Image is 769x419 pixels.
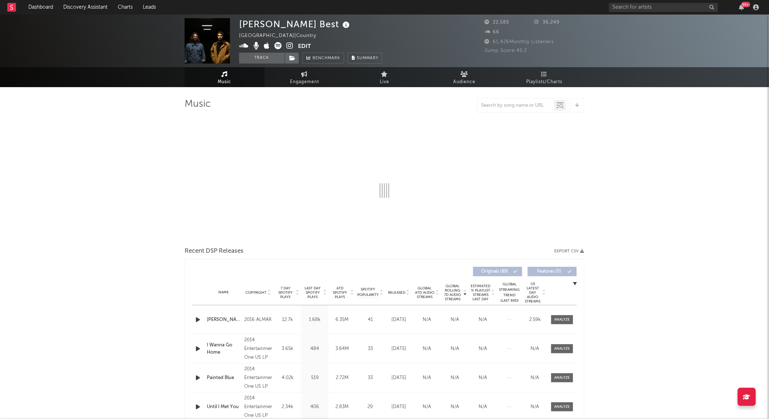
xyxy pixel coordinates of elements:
[185,247,243,256] span: Recent DSP Releases
[741,2,750,7] div: 99 +
[330,286,350,299] span: ATD Spotify Plays
[554,249,584,253] button: Export CSV
[207,342,241,356] a: I Wanna Go Home
[504,67,584,87] a: Playlists/Charts
[298,42,311,51] button: Edit
[609,3,718,12] input: Search for artists
[303,374,327,382] div: 519
[303,345,327,353] div: 484
[478,103,554,109] input: Search by song name or URL
[330,403,354,411] div: 2.83M
[276,374,299,382] div: 4.02k
[207,290,241,295] div: Name
[245,290,266,295] span: Copyright
[207,316,241,324] a: [PERSON_NAME]
[471,345,495,353] div: N/A
[443,284,463,301] span: Global Rolling 7D Audio Streams
[276,316,299,324] div: 12.7k
[239,53,285,64] button: Track
[388,290,405,295] span: Released
[244,365,272,391] div: 2014 Entertainment One US LP
[484,48,527,53] span: Jump Score: 45.2
[276,403,299,411] div: 2.34k
[443,345,467,353] div: N/A
[303,316,327,324] div: 1.68k
[524,403,546,411] div: N/A
[415,403,439,411] div: N/A
[290,78,319,86] span: Engagement
[524,345,546,353] div: N/A
[415,286,435,299] span: Global ATD Audio Streams
[358,287,379,298] span: Spotify Popularity
[358,374,383,382] div: 33
[484,20,509,25] span: 22,585
[454,78,476,86] span: Audience
[478,269,511,274] span: Originals ( 89 )
[185,67,265,87] a: Music
[739,4,744,10] button: 99+
[471,284,491,301] span: Estimated % Playlist Streams Last Day
[348,53,382,64] button: Summary
[528,267,577,276] button: Features(0)
[387,403,411,411] div: [DATE]
[276,345,299,353] div: 3.65k
[239,18,351,30] div: [PERSON_NAME] Best
[380,78,389,86] span: Live
[303,286,322,299] span: Last Day Spotify Plays
[207,403,241,411] a: Until I Met You
[330,316,354,324] div: 6.35M
[345,67,424,87] a: Live
[443,374,467,382] div: N/A
[303,403,327,411] div: 406
[244,336,272,362] div: 2014 Entertainment One US LP
[471,374,495,382] div: N/A
[276,286,295,299] span: 7 Day Spotify Plays
[387,374,411,382] div: [DATE]
[415,374,439,382] div: N/A
[265,67,345,87] a: Engagement
[499,282,520,304] div: Global Streaming Trend (Last 60D)
[484,30,499,34] span: 66
[218,78,231,86] span: Music
[358,316,383,324] div: 41
[330,345,354,353] div: 3.64M
[527,78,563,86] span: Playlists/Charts
[302,53,344,64] a: Benchmark
[443,316,467,324] div: N/A
[415,345,439,353] div: N/A
[524,316,546,324] div: 2.59k
[535,20,560,25] span: 36,249
[207,374,241,382] a: Painted Blue
[471,403,495,411] div: N/A
[244,316,272,324] div: 2016 ALMAR
[387,345,411,353] div: [DATE]
[532,269,566,274] span: Features ( 0 )
[524,282,541,304] span: US Latest Day Audio Streams
[524,374,546,382] div: N/A
[415,316,439,324] div: N/A
[473,267,522,276] button: Originals(89)
[443,403,467,411] div: N/A
[358,403,383,411] div: 29
[387,316,411,324] div: [DATE]
[313,54,340,63] span: Benchmark
[471,316,495,324] div: N/A
[330,374,354,382] div: 2.72M
[358,345,383,353] div: 33
[239,32,325,40] div: [GEOGRAPHIC_DATA] | Country
[357,56,378,60] span: Summary
[424,67,504,87] a: Audience
[484,40,554,44] span: 61,426 Monthly Listeners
